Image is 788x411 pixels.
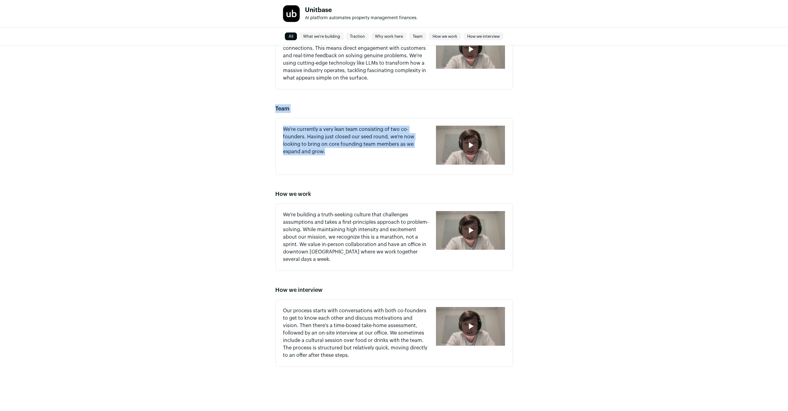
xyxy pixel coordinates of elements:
[275,104,513,113] h2: Team
[283,211,429,263] p: We're building a truth-seeking culture that challenges assumptions and takes a first-principles a...
[283,5,300,22] img: 507c7f162ae9245119f00bf8e57d82b875e7de5137840b21884cd0bcbfa05bfc.jpg
[275,190,513,198] h2: How we work
[283,307,429,359] p: Our process starts with conversations with both co-founders to get to know each other and discuss...
[409,33,426,40] a: Team
[283,126,429,155] p: We're currently a very lean team consisting of two co-founders. Having just closed our seed round...
[275,286,513,294] h2: How we interview
[283,30,429,82] p: We have unique access to some of the largest residential operators despite being seed stage, than...
[371,33,407,40] a: Why work here
[305,7,418,13] h1: Unitbase
[299,33,344,40] a: What we're building
[429,33,461,40] a: How we work
[346,33,369,40] a: Traction
[464,33,503,40] a: How we interview
[305,16,418,20] span: AI platform automates property management finances.
[285,33,297,40] a: All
